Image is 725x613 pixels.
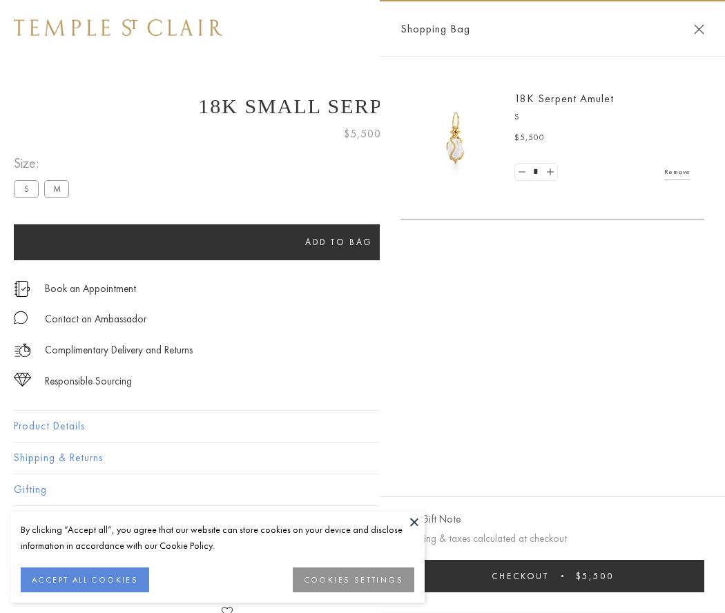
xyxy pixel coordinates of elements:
[14,342,31,359] img: icon_delivery.svg
[344,125,381,143] span: $5,500
[44,180,69,197] label: M
[664,164,690,179] a: Remove
[514,110,690,124] p: S
[45,342,193,359] p: Complimentary Delivery and Returns
[514,91,614,106] a: 18K Serpent Amulet
[21,567,149,592] button: ACCEPT ALL COOKIES
[414,97,497,179] img: P51836-E11SERPPV
[14,411,711,442] button: Product Details
[14,180,39,197] label: S
[14,474,711,505] button: Gifting
[400,20,470,38] span: Shopping Bag
[45,311,146,328] div: Contact an Ambassador
[14,311,28,324] img: MessageIcon-01_2.svg
[14,95,711,118] h1: 18K Small Serpent Amulet
[14,281,30,297] img: icon_appointment.svg
[515,164,529,181] a: Set quantity to 0
[45,373,132,390] div: Responsible Sourcing
[14,19,222,36] img: Temple St. Clair
[14,152,75,175] span: Size:
[45,281,136,296] a: Book an Appointment
[492,570,549,582] span: Checkout
[293,567,414,592] button: COOKIES SETTINGS
[400,560,704,592] button: Checkout $5,500
[305,236,373,248] span: Add to bag
[694,24,704,35] button: Close Shopping Bag
[514,131,545,145] span: $5,500
[21,522,414,554] div: By clicking “Accept all”, you agree that our website can store cookies on your device and disclos...
[400,511,461,528] button: Add Gift Note
[14,373,31,387] img: icon_sourcing.svg
[14,224,664,260] button: Add to bag
[400,530,704,547] p: Shipping & taxes calculated at checkout
[576,570,614,582] span: $5,500
[14,442,711,474] button: Shipping & Returns
[543,164,557,181] a: Set quantity to 2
